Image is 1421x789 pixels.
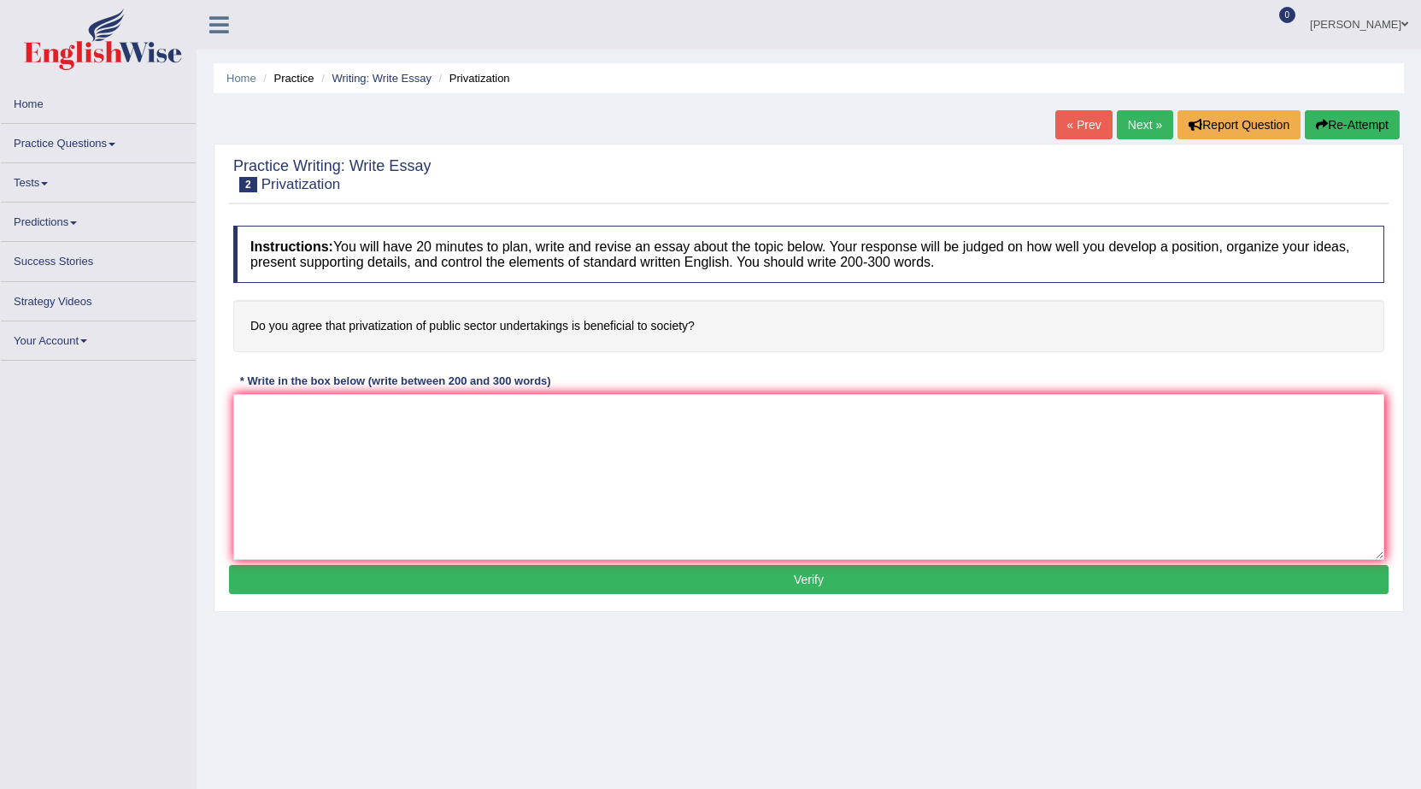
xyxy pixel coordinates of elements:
a: Tests [1,163,196,197]
span: 2 [239,177,257,192]
a: Practice Questions [1,124,196,157]
a: Your Account [1,321,196,355]
a: Writing: Write Essay [332,72,432,85]
span: 0 [1279,7,1296,23]
button: Report Question [1177,110,1301,139]
div: * Write in the box below (write between 200 and 300 words) [233,374,557,390]
a: « Prev [1055,110,1112,139]
h4: You will have 20 minutes to plan, write and revise an essay about the topic below. Your response ... [233,226,1384,283]
a: Predictions [1,203,196,236]
button: Verify [229,565,1389,594]
a: Home [1,85,196,118]
small: Privatization [261,176,341,192]
li: Privatization [435,70,510,86]
h2: Practice Writing: Write Essay [233,158,431,192]
h4: Do you agree that privatization of public sector undertakings is beneficial to society? [233,300,1384,352]
b: Instructions: [250,239,333,254]
button: Re-Attempt [1305,110,1400,139]
a: Success Stories [1,242,196,275]
a: Strategy Videos [1,282,196,315]
a: Home [226,72,256,85]
li: Practice [259,70,314,86]
a: Next » [1117,110,1173,139]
